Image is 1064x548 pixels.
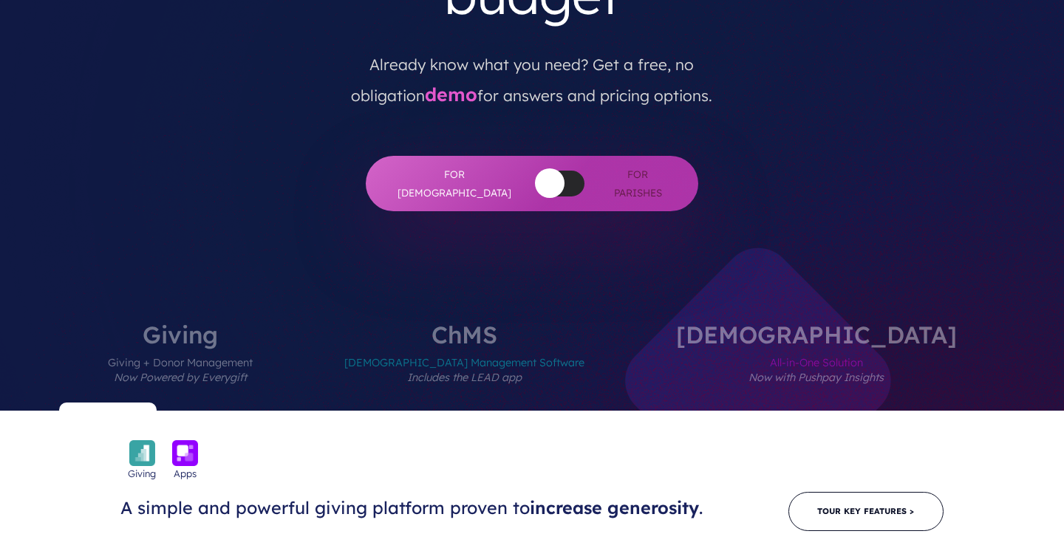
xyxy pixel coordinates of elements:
[632,323,1001,411] label: [DEMOGRAPHIC_DATA]
[407,371,522,384] em: Includes the LEAD app
[129,440,155,466] img: icon_giving-bckgrnd-600x600-1.png
[120,497,717,519] h3: A simple and powerful giving platform proven to .
[748,371,884,384] em: Now with Pushpay Insights
[64,323,297,411] label: Giving
[344,346,584,411] span: [DEMOGRAPHIC_DATA] Management Software
[788,492,944,531] a: Tour Key Features >
[320,36,744,112] p: Already know what you need? Get a free, no obligation for answers and pricing options.
[300,323,629,411] label: ChMS
[174,466,197,481] span: Apps
[172,440,198,466] img: icon_apps-bckgrnd-600x600-1.png
[607,165,669,202] span: For Parishes
[530,497,699,518] span: increase generosity
[676,346,957,411] span: All-in-One Solution
[395,165,514,202] span: For [DEMOGRAPHIC_DATA]
[108,346,253,411] span: Giving + Donor Management
[128,466,156,481] span: Giving
[425,83,477,106] a: demo
[114,371,247,384] em: Now Powered by Everygift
